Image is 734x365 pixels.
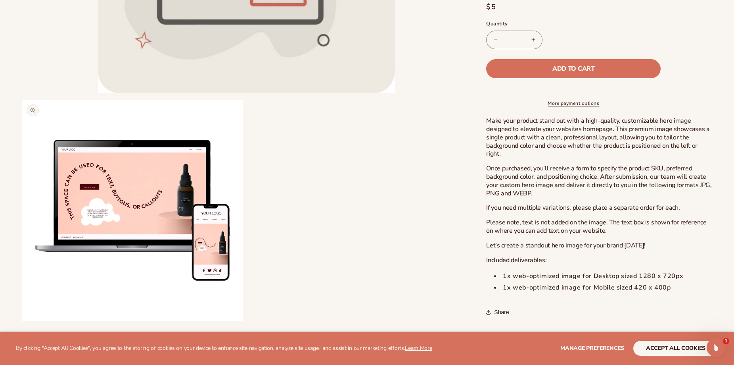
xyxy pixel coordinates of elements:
[486,256,712,265] p: Included deliverables:
[723,338,729,344] span: 1
[486,100,661,107] a: More payment options
[486,117,712,158] p: Make your product stand out with a high-quality, customizable hero image designed to elevate your...
[486,204,712,212] p: If you need multiple variations, please place a separate order for each.
[494,271,712,282] li: 1x web-optimized image for Desktop sized 1280 x 720px
[486,59,661,78] button: Add to cart
[494,282,712,294] li: 1x web-optimized image for Mobile sized 420 x 400p
[486,164,712,197] p: Once purchased, you’ll receive a form to specify the product SKU, preferred background color, and...
[560,344,624,352] span: Manage preferences
[560,341,624,356] button: Manage preferences
[486,241,712,250] p: Let’s create a standout hero image for your brand [DATE]!
[707,338,726,357] iframe: Intercom live chat
[552,66,594,72] span: Add to cart
[486,20,661,28] label: Quantity
[633,341,718,356] button: accept all cookies
[16,345,432,352] p: By clicking "Accept All Cookies", you agree to the storing of cookies on your device to enhance s...
[405,344,432,352] a: Learn More
[486,2,496,12] span: $5
[486,218,712,235] p: Please note, text is not added on the image. The text box is shown for reference on where you can...
[486,303,511,321] button: Share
